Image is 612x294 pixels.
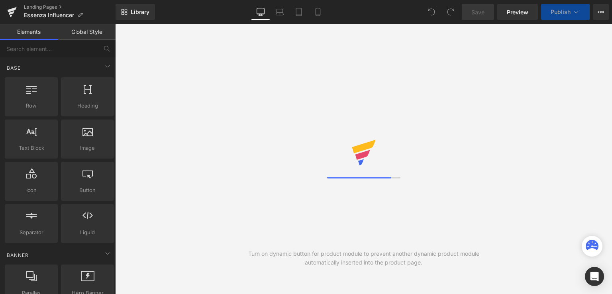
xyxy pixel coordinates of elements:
span: Row [7,102,55,110]
span: Library [131,8,149,16]
a: Tablet [289,4,308,20]
a: New Library [116,4,155,20]
div: Turn on dynamic button for product module to prevent another dynamic product module automatically... [239,249,488,267]
button: Undo [424,4,439,20]
span: Liquid [63,228,112,237]
div: Open Intercom Messenger [585,267,604,286]
span: Separator [7,228,55,237]
button: Publish [541,4,590,20]
a: Laptop [270,4,289,20]
span: Essenza Influencer [24,12,74,18]
a: Desktop [251,4,270,20]
span: Publish [551,9,571,15]
button: More [593,4,609,20]
span: Heading [63,102,112,110]
span: Preview [507,8,528,16]
a: Landing Pages [24,4,116,10]
span: Icon [7,186,55,194]
a: Preview [497,4,538,20]
a: Global Style [58,24,116,40]
span: Button [63,186,112,194]
button: Redo [443,4,459,20]
a: Mobile [308,4,328,20]
span: Image [63,144,112,152]
span: Text Block [7,144,55,152]
span: Save [471,8,484,16]
span: Base [6,64,22,72]
span: Banner [6,251,29,259]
